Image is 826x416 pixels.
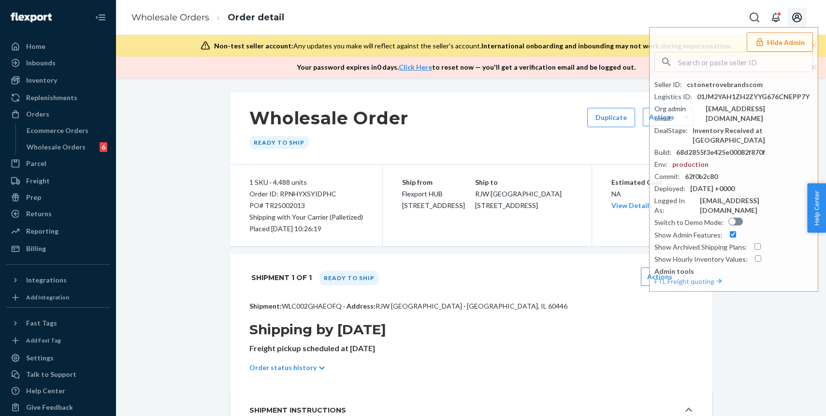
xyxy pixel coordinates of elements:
div: [DATE] +0000 [690,184,735,193]
a: Wholesale Orders6 [22,139,111,155]
div: Add Integration [26,293,69,301]
div: NA [611,177,693,211]
div: Ready to ship [249,136,309,149]
div: Logged In As : [654,196,695,215]
label: Actions [649,112,674,122]
div: Inbounds [26,58,56,68]
p: Shipping with Your Carrier (Palletized) [249,211,363,223]
div: Logistics ID : [654,92,692,102]
div: Show Archived Shipping Plans : [654,242,747,252]
h5: Shipment Instructions [249,404,346,416]
div: Build : [654,148,671,157]
button: Open Search Box [745,8,764,27]
div: Talk to Support [26,370,76,379]
p: Ship to [475,177,572,188]
h1: Shipping by [DATE] [249,321,693,338]
div: Org admin email : [654,104,701,123]
a: Click Here [399,63,432,71]
button: Close Navigation [91,8,110,27]
a: Returns [6,206,110,222]
p: Ship from [402,177,476,188]
button: Integrations [6,272,110,288]
div: Parcel [26,159,46,168]
a: Wholesale Orders [131,12,209,23]
button: Duplicate [587,108,635,127]
div: Fast Tags [26,318,57,328]
div: Add Fast Tag [26,336,61,344]
div: [EMAIL_ADDRESS][DOMAIN_NAME] [700,196,813,215]
div: Give Feedback [26,402,73,412]
a: Freight [6,173,110,189]
div: Help Center [26,386,65,396]
a: Replenishments [6,90,110,105]
button: Hide Admin [747,32,813,52]
span: Address: [347,302,376,310]
div: Commit : [654,172,680,181]
p: WLC002GHAEOFQ · RJW [GEOGRAPHIC_DATA] · [GEOGRAPHIC_DATA], IL 60446 [249,301,693,311]
div: Show Hourly Inventory Values : [654,254,748,264]
div: Order ID: RPNHYXSYIDPHC [249,188,363,200]
a: Ecommerce Orders [22,123,111,138]
button: Give Feedback [6,400,110,415]
div: Placed [DATE] 10:26:19 [249,223,363,235]
a: Inbounds [6,55,110,71]
a: Add Fast Tag [6,335,110,346]
span: Flexport HUB [STREET_ADDRESS] [402,190,465,209]
a: View Details [611,201,652,209]
div: DealStage : [654,126,688,135]
a: Reporting [6,223,110,239]
div: Returns [26,209,52,219]
div: Inventory [26,75,57,85]
div: Freight [26,176,50,186]
span: Shipment: [249,302,282,310]
h1: Shipment 1 of 1 [251,267,312,288]
a: Billing [6,241,110,256]
p: Admin tools [654,267,813,276]
div: Home [26,42,45,51]
button: Open account menu [787,8,807,27]
p: Your password expires in 0 days . to reset now — you'll get a verification email and be logged out. [297,62,636,72]
div: Any updates you make will reflect against the seller's account. [214,41,732,51]
ol: breadcrumbs [124,3,292,32]
a: Inventory [6,73,110,88]
a: Order detail [228,12,284,23]
div: Inventory Received at [GEOGRAPHIC_DATA] [693,126,813,145]
div: Settings [26,353,54,363]
div: Billing [26,244,46,253]
span: Non-test seller account: [214,42,293,50]
a: Add Integration [6,292,110,303]
label: Actions [647,272,672,282]
div: [EMAIL_ADDRESS][DOMAIN_NAME] [706,104,813,123]
div: Env : [654,160,667,169]
div: Ready to ship [319,271,379,285]
a: Orders [6,106,110,122]
div: Orders [26,109,49,119]
span: RJW [GEOGRAPHIC_DATA] [STREET_ADDRESS] [475,190,562,209]
div: Wholesale Orders [27,142,86,152]
div: Reporting [26,226,58,236]
a: Home [6,39,110,54]
p: Freight pickup scheduled at [DATE] [249,343,693,354]
div: 01JM2YAH1ZH2ZYYG676CNEPP7Y [697,92,810,102]
div: PO# TR25002013 [249,200,363,211]
h1: Wholesale Order [249,108,409,128]
div: 1 SKU · 4,488 units [249,177,363,188]
a: Prep [6,190,110,205]
a: Parcel [6,156,110,171]
div: production [672,160,709,169]
a: Settings [6,350,110,366]
p: Order status history [249,363,317,372]
img: Flexport logo [11,13,52,22]
div: Replenishments [26,93,77,103]
a: Help Center [6,383,110,399]
div: cstonetrovebrandscom [687,80,763,89]
button: Help Center [807,183,826,233]
div: Prep [26,193,41,202]
button: Fast Tags [6,315,110,331]
div: Show Admin Features : [654,230,723,240]
div: Ecommerce Orders [27,126,88,135]
a: FTL Freight quoting [654,277,724,285]
a: Talk to Support [6,367,110,382]
span: International onboarding and inbounding may not work during impersonation. [481,42,732,50]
